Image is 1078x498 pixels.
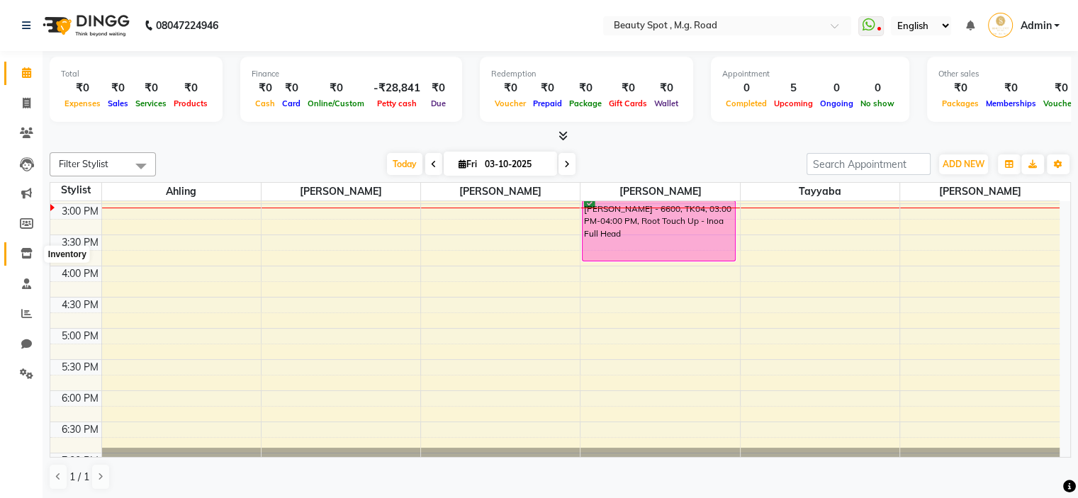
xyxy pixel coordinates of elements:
[59,204,101,219] div: 3:00 PM
[252,80,279,96] div: ₹0
[304,80,368,96] div: ₹0
[529,98,566,108] span: Prepaid
[61,68,211,80] div: Total
[816,98,857,108] span: Ongoing
[59,391,101,406] div: 6:00 PM
[900,183,1060,200] span: [PERSON_NAME]
[583,201,735,261] div: [PERSON_NAME] - 6600, TK04, 03:00 PM-04:00 PM, Root Touch Up - Inoa Full Head
[170,98,211,108] span: Products
[722,80,770,96] div: 0
[938,98,982,108] span: Packages
[50,183,101,198] div: Stylist
[102,183,261,200] span: Ahling
[938,80,982,96] div: ₹0
[722,68,898,80] div: Appointment
[1020,18,1051,33] span: Admin
[132,98,170,108] span: Services
[982,80,1040,96] div: ₹0
[857,98,898,108] span: No show
[156,6,218,45] b: 08047224946
[566,98,605,108] span: Package
[722,98,770,108] span: Completed
[279,98,304,108] span: Card
[252,68,451,80] div: Finance
[252,98,279,108] span: Cash
[104,98,132,108] span: Sales
[605,80,651,96] div: ₹0
[491,68,682,80] div: Redemption
[807,153,931,175] input: Search Appointment
[262,183,420,200] span: [PERSON_NAME]
[741,183,899,200] span: Tayyaba
[816,80,857,96] div: 0
[770,80,816,96] div: 5
[59,422,101,437] div: 6:30 PM
[491,98,529,108] span: Voucher
[651,98,682,108] span: Wallet
[988,13,1013,38] img: Admin
[426,80,451,96] div: ₹0
[45,246,90,263] div: Inventory
[387,153,422,175] span: Today
[36,6,133,45] img: logo
[455,159,481,169] span: Fri
[69,470,89,485] span: 1 / 1
[61,98,104,108] span: Expenses
[304,98,368,108] span: Online/Custom
[982,98,1040,108] span: Memberships
[491,80,529,96] div: ₹0
[104,80,132,96] div: ₹0
[529,80,566,96] div: ₹0
[770,98,816,108] span: Upcoming
[59,453,101,468] div: 7:00 PM
[368,80,426,96] div: -₹28,841
[481,154,551,175] input: 2025-10-03
[605,98,651,108] span: Gift Cards
[61,80,104,96] div: ₹0
[59,266,101,281] div: 4:00 PM
[939,154,988,174] button: ADD NEW
[857,80,898,96] div: 0
[943,159,984,169] span: ADD NEW
[279,80,304,96] div: ₹0
[651,80,682,96] div: ₹0
[59,235,101,250] div: 3:30 PM
[580,183,739,200] span: [PERSON_NAME]
[59,298,101,312] div: 4:30 PM
[566,80,605,96] div: ₹0
[170,80,211,96] div: ₹0
[427,98,449,108] span: Due
[421,183,580,200] span: [PERSON_NAME]
[59,329,101,344] div: 5:00 PM
[132,80,170,96] div: ₹0
[59,360,101,375] div: 5:30 PM
[374,98,420,108] span: Petty cash
[59,158,108,169] span: Filter Stylist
